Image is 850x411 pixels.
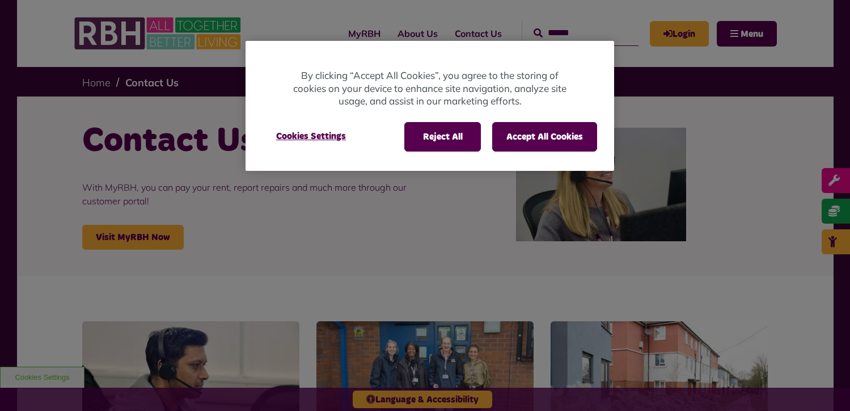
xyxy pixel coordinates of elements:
[263,122,360,150] button: Cookies Settings
[404,122,481,152] button: Reject All
[291,69,569,108] p: By clicking “Accept All Cookies”, you agree to the storing of cookies on your device to enhance s...
[246,41,614,171] div: Cookie banner
[246,41,614,171] div: Privacy
[492,122,597,152] button: Accept All Cookies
